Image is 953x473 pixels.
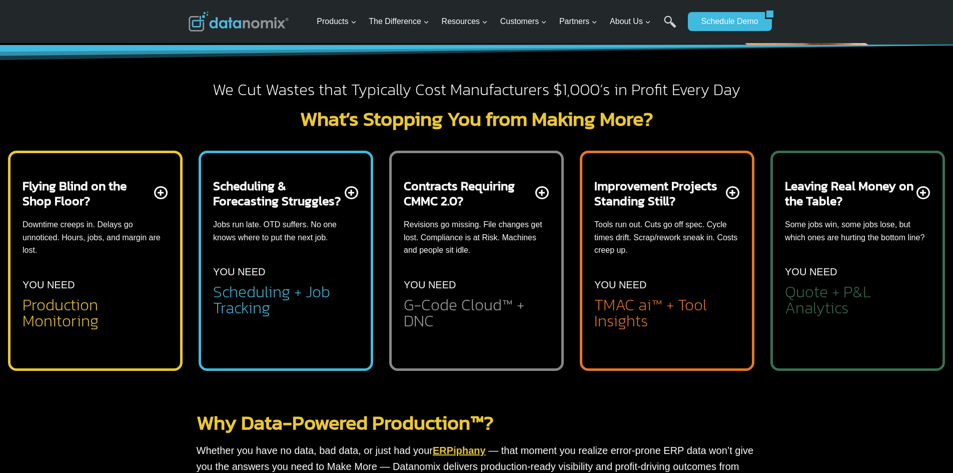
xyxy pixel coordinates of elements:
h2: Improvement Projects Standing Still? [594,178,724,208]
img: Datanomix [189,12,289,32]
nav: Primary Navigation [313,6,683,38]
span: The Difference [369,15,429,28]
span: Phone number [225,42,270,51]
span: About Us [610,15,651,28]
h2: Leaving Real Money on the Table? [785,178,914,208]
span: Products [317,15,356,28]
a: Search [664,16,676,38]
p: Some jobs win, some jobs lose, but which ones are hurting the bottom line? [785,218,930,244]
h2: Scheduling & Forecasting Struggles? [213,178,343,208]
h2: Quote + P&L Analytics [785,284,930,316]
h2: What’s Stopping You from Making More? [189,109,765,129]
iframe: Popup CTA [5,296,166,468]
h2: We Cut Wastes that Typically Cost Manufacturers $1,000’s in Profit Every Day [189,80,765,101]
h2: Scheduling + Job Tracking [213,284,359,316]
p: YOU NEED [594,277,646,293]
a: Why Data-Powered Production™? [197,407,494,437]
p: YOU NEED [213,264,265,280]
p: YOU NEED [23,277,75,293]
span: Last Name [225,1,257,10]
h2: Flying Blind on the Shop Floor? [23,178,152,208]
p: Downtime creeps in. Delays go unnoticed. Hours, jobs, and margin are lost. [23,218,168,257]
p: Revisions go missing. File changes get lost. Compliance is at Risk. Machines and people sit idle. [404,218,549,257]
p: YOU NEED [404,277,456,293]
p: YOU NEED [785,264,837,280]
h2: Contracts Requiring CMMC 2.0? [404,178,533,208]
h2: TMAC ai™ + Tool Insights [594,297,740,329]
p: Jobs run late. OTD suffers. No one knows where to put the next job. [213,218,359,244]
a: ERPiphany [433,445,486,456]
a: Schedule Demo [688,12,765,31]
h2: G-Code Cloud™ + DNC [404,297,549,329]
span: Partners [559,15,597,28]
a: Terms [112,223,127,230]
p: Tools run out. Cuts go off spec. Cycle times drift. Scrap/rework sneak in. Costs creep up. [594,218,740,257]
span: Customers [500,15,547,28]
span: State/Region [225,124,264,133]
a: Privacy Policy [136,223,169,230]
span: Resources [442,15,488,28]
